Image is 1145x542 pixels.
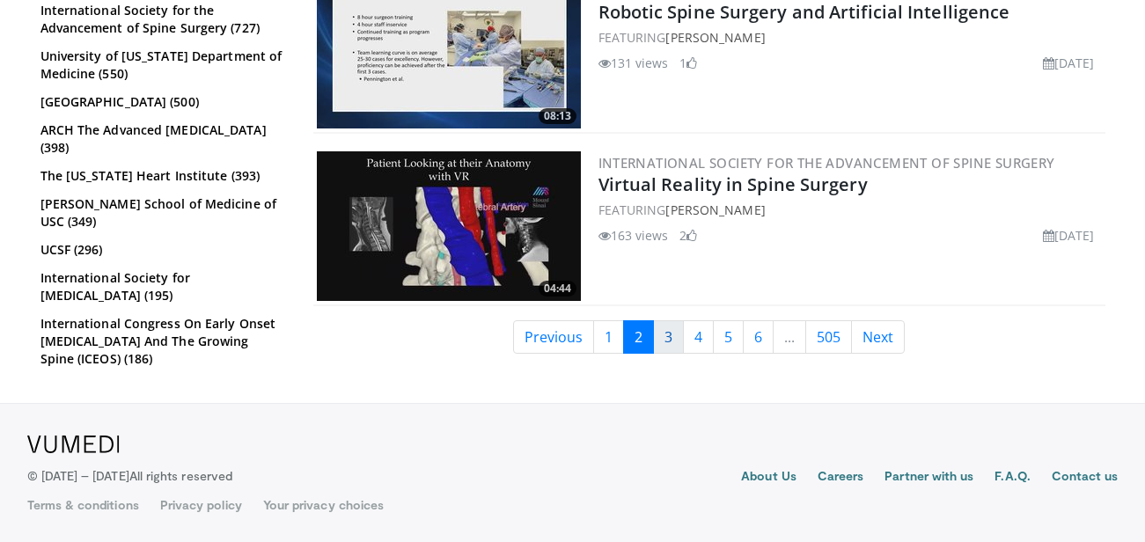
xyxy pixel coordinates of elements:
a: [PERSON_NAME] [665,201,765,218]
a: Privacy policy [160,496,242,514]
a: 5 [713,320,744,354]
a: Contact us [1052,467,1119,488]
a: The [US_STATE] Heart Institute (393) [40,167,283,185]
a: UCSF (296) [40,241,283,259]
a: Next [851,320,905,354]
a: Your privacy choices [263,496,384,514]
a: Virtual Reality in Spine Surgery [598,172,868,196]
li: [DATE] [1043,226,1095,245]
li: 131 views [598,54,669,72]
nav: Search results pages [313,320,1105,354]
a: International Society for the Advancement of Spine Surgery [598,154,1055,172]
a: 6 [743,320,774,354]
a: ARCH The Advanced [MEDICAL_DATA] (398) [40,121,283,157]
a: About Us [741,467,796,488]
a: International Society for [MEDICAL_DATA] (195) [40,269,283,304]
a: 1 [593,320,624,354]
div: FEATURING [598,28,1102,47]
div: FEATURING [598,201,1102,219]
a: Previous [513,320,594,354]
a: Terms & conditions [27,496,139,514]
p: © [DATE] – [DATE] [27,467,233,485]
a: University of [US_STATE] Department of Medicine (550) [40,48,283,83]
a: International Congress On Early Onset [MEDICAL_DATA] And The Growing Spine (ICEOS) (186) [40,315,283,368]
a: 3 [653,320,684,354]
li: [DATE] [1043,54,1095,72]
a: 04:44 [317,151,581,301]
span: 04:44 [539,281,576,297]
li: 1 [679,54,697,72]
a: F.A.Q. [995,467,1030,488]
span: 08:13 [539,108,576,124]
a: Partner with us [884,467,973,488]
a: Careers [818,467,864,488]
a: 4 [683,320,714,354]
li: 2 [679,226,697,245]
span: All rights reserved [129,468,232,483]
a: [GEOGRAPHIC_DATA] (500) [40,93,283,111]
a: [PERSON_NAME] School of Medicine of USC (349) [40,195,283,231]
img: db2b2956-facf-4372-ac38-b0c573fa26ae.300x170_q85_crop-smart_upscale.jpg [317,151,581,301]
a: 505 [805,320,852,354]
a: 2 [623,320,654,354]
a: International Society for the Advancement of Spine Surgery (727) [40,2,283,37]
li: 163 views [598,226,669,245]
img: VuMedi Logo [27,436,120,453]
a: [PERSON_NAME] [665,29,765,46]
